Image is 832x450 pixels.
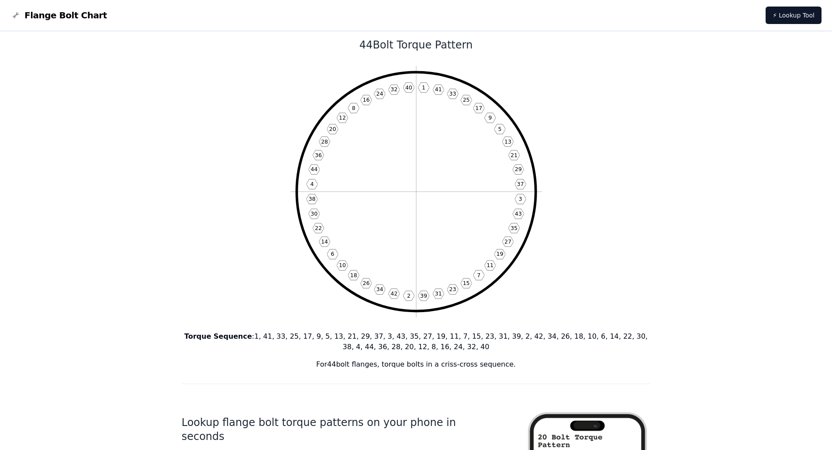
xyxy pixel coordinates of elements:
text: 17 [475,105,482,111]
text: 10 [338,262,345,268]
text: 19 [496,251,503,257]
text: 25 [463,96,470,103]
p: : 1, 41, 33, 25, 17, 9, 5, 13, 21, 29, 37, 3, 43, 35, 27, 19, 11, 7, 15, 23, 31, 39, 2, 42, 34, 2... [182,331,651,352]
text: 4 [310,181,314,187]
text: 27 [504,238,511,245]
text: 42 [390,290,397,297]
text: 32 [390,86,397,93]
span: Flange Bolt Chart [24,9,107,21]
text: 18 [350,272,357,278]
text: 38 [308,196,315,202]
text: 8 [352,105,355,111]
text: 14 [321,238,328,245]
h1: Lookup flange bolt torque patterns on your phone in seconds [182,416,497,443]
text: 12 [338,114,345,121]
a: Flange Bolt Chart LogoFlange Bolt Chart [10,9,107,21]
text: 23 [449,286,456,292]
text: 29 [514,166,521,172]
text: 16 [362,96,369,103]
text: 13 [504,138,511,145]
a: ⚡ Lookup Tool [766,7,822,24]
text: 44 [311,166,318,172]
text: 35 [511,225,518,231]
text: 33 [449,90,456,97]
text: 11 [487,262,494,268]
h1: 44 Bolt Torque Pattern [182,38,651,52]
text: 21 [511,152,518,158]
text: 20 [329,126,336,132]
text: 37 [517,181,524,187]
text: 15 [463,280,470,286]
b: Torque Sequence [184,332,252,340]
text: 34 [376,286,383,292]
text: 24 [376,90,383,97]
img: Flange Bolt Chart Logo [10,10,21,21]
p: For 44 bolt flanges, torque bolts in a criss-cross sequence. [182,359,651,370]
text: 26 [362,280,369,286]
text: 2 [407,292,410,299]
text: 41 [435,86,442,93]
text: 3 [518,196,522,202]
text: 28 [321,138,328,145]
text: 31 [435,290,442,297]
text: 30 [311,210,318,217]
text: 5 [498,126,501,132]
text: 39 [420,292,427,299]
text: 43 [514,210,521,217]
text: 9 [488,114,492,121]
text: 6 [331,251,334,257]
text: 40 [405,84,412,91]
text: 36 [314,152,321,158]
text: 1 [422,84,425,91]
text: 22 [314,225,321,231]
text: 7 [477,272,480,278]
